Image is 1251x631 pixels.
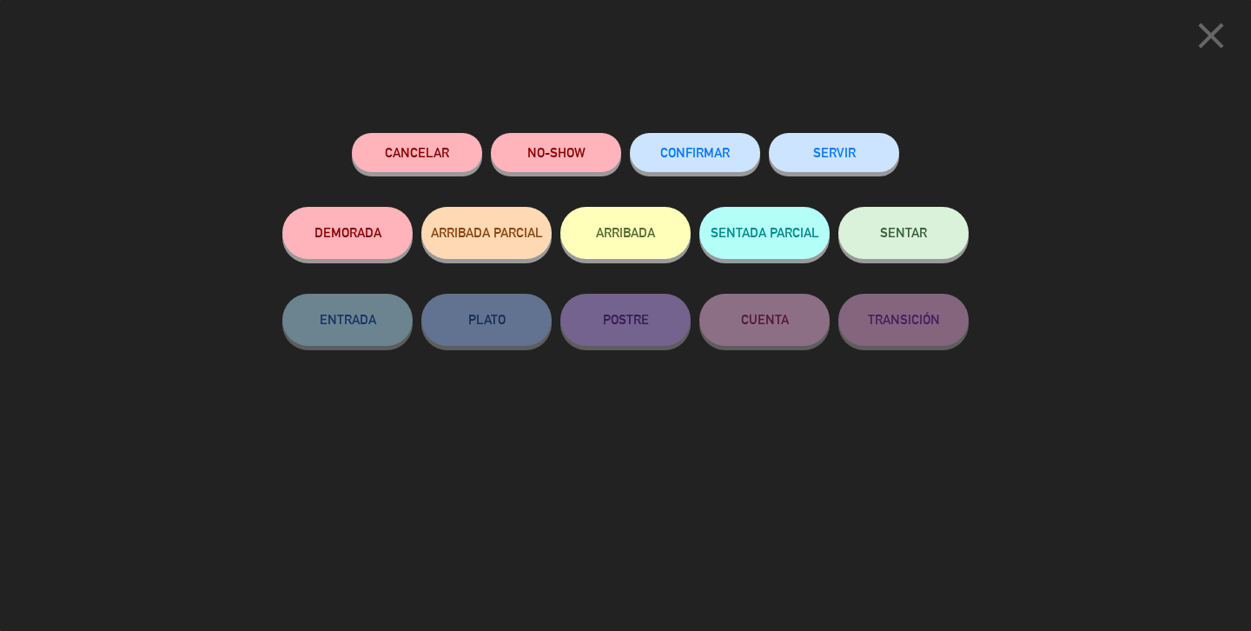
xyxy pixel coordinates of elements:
span: CONFIRMAR [660,145,730,160]
i: close [1189,14,1233,57]
button: DEMORADA [282,207,413,259]
button: TRANSICIÓN [838,294,969,346]
button: close [1184,13,1238,64]
button: CONFIRMAR [630,133,760,172]
span: SENTAR [880,225,927,240]
button: ARRIBADA [560,207,691,259]
button: PLATO [421,294,552,346]
button: SENTADA PARCIAL [699,207,830,259]
span: ARRIBADA PARCIAL [431,225,543,240]
button: POSTRE [560,294,691,346]
button: ARRIBADA PARCIAL [421,207,552,259]
button: NO-SHOW [491,133,621,172]
button: Cancelar [352,133,482,172]
button: CUENTA [699,294,830,346]
button: ENTRADA [282,294,413,346]
button: SENTAR [838,207,969,259]
button: SERVIR [769,133,899,172]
